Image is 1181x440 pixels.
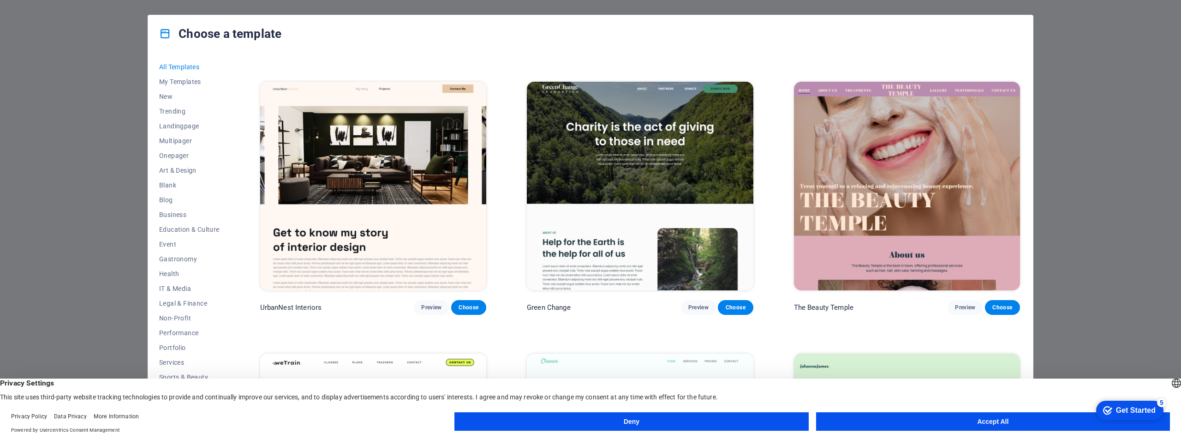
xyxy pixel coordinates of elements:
span: Multipager [159,137,220,145]
button: Blank [159,178,220,193]
button: Choose [985,300,1020,315]
span: Performance [159,329,220,337]
h4: Choose a template [159,26,281,41]
span: Services [159,359,220,366]
button: Blog [159,193,220,207]
span: Legal & Finance [159,300,220,307]
span: Non-Profit [159,314,220,322]
button: Portfolio [159,340,220,355]
p: The Beauty Temple [794,303,853,312]
span: Blog [159,196,220,204]
button: Choose [451,300,486,315]
button: IT & Media [159,281,220,296]
div: Get Started 5 items remaining, 0% complete [7,5,75,24]
button: Preview [414,300,449,315]
button: Preview [681,300,716,315]
span: My Templates [159,78,220,85]
button: New [159,89,220,104]
span: New [159,93,220,100]
button: Legal & Finance [159,296,220,311]
button: Trending [159,104,220,119]
span: Sports & Beauty [159,374,220,381]
button: Non-Profit [159,311,220,325]
button: Performance [159,325,220,340]
button: All Templates [159,60,220,74]
button: Gastronomy [159,252,220,266]
button: Multipager [159,133,220,148]
span: Business [159,211,220,218]
button: Art & Design [159,163,220,178]
span: Preview [421,304,441,311]
button: Education & Culture [159,222,220,237]
span: Blank [159,181,220,189]
span: IT & Media [159,285,220,292]
span: Health [159,270,220,277]
button: Services [159,355,220,370]
span: Choose [725,304,746,311]
img: The Beauty Temple [794,82,1020,290]
span: Preview [688,304,709,311]
span: Gastronomy [159,255,220,263]
div: 5 [68,2,78,11]
button: Landingpage [159,119,220,133]
span: Landingpage [159,122,220,130]
button: Preview [948,300,983,315]
img: UrbanNest Interiors [260,82,486,290]
p: UrbanNest Interiors [260,303,322,312]
img: Green Change [527,82,753,290]
div: Get Started [27,10,67,18]
button: My Templates [159,74,220,89]
span: Onepager [159,152,220,159]
span: Event [159,241,220,248]
button: Business [159,207,220,222]
button: Sports & Beauty [159,370,220,385]
span: Choose [992,304,1013,311]
span: Trending [159,108,220,115]
button: Event [159,237,220,252]
span: All Templates [159,63,220,71]
span: Portfolio [159,344,220,351]
span: Choose [459,304,479,311]
button: Onepager [159,148,220,163]
span: Education & Culture [159,226,220,233]
p: Green Change [527,303,571,312]
span: Art & Design [159,167,220,174]
button: Choose [718,300,753,315]
span: Preview [955,304,975,311]
button: Health [159,266,220,281]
